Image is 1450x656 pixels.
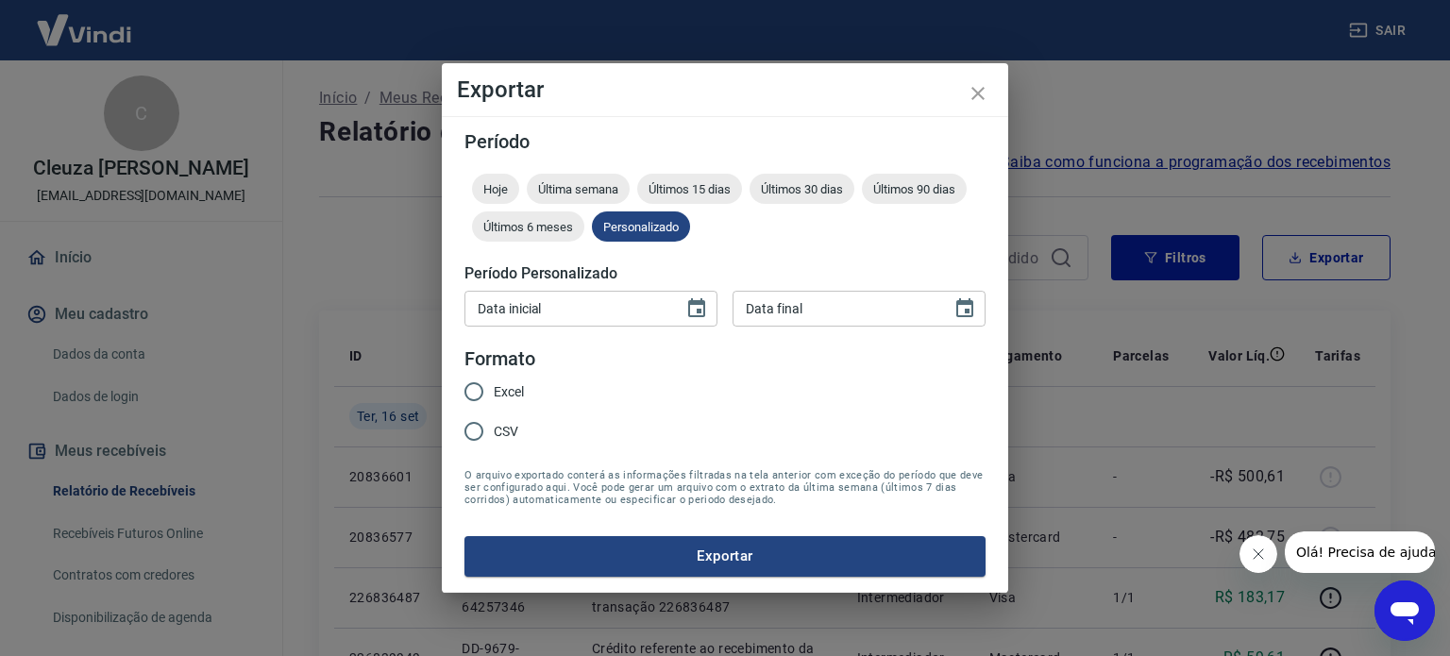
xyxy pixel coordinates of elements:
iframe: Mensagem da empresa [1285,531,1435,573]
h5: Período [464,132,986,151]
div: Personalizado [592,211,690,242]
button: Exportar [464,536,986,576]
div: Últimos 6 meses [472,211,584,242]
button: Choose date [678,290,716,328]
iframe: Fechar mensagem [1239,535,1277,573]
h5: Período Personalizado [464,264,986,283]
div: Hoje [472,174,519,204]
div: Últimos 90 dias [862,174,967,204]
span: Hoje [472,182,519,196]
div: Últimos 15 dias [637,174,742,204]
input: DD/MM/YYYY [464,291,670,326]
span: Olá! Precisa de ajuda? [11,13,159,28]
div: Última semana [527,174,630,204]
iframe: Botão para abrir a janela de mensagens [1374,580,1435,641]
span: Personalizado [592,220,690,234]
span: Excel [494,382,524,402]
span: Últimos 15 dias [637,182,742,196]
input: DD/MM/YYYY [733,291,938,326]
span: Últimos 90 dias [862,182,967,196]
span: CSV [494,422,518,442]
div: Últimos 30 dias [750,174,854,204]
span: Últimos 6 meses [472,220,584,234]
span: Última semana [527,182,630,196]
span: O arquivo exportado conterá as informações filtradas na tela anterior com exceção do período que ... [464,469,986,506]
h4: Exportar [457,78,993,101]
legend: Formato [464,345,535,373]
span: Últimos 30 dias [750,182,854,196]
button: Choose date [946,290,984,328]
button: close [955,71,1001,116]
